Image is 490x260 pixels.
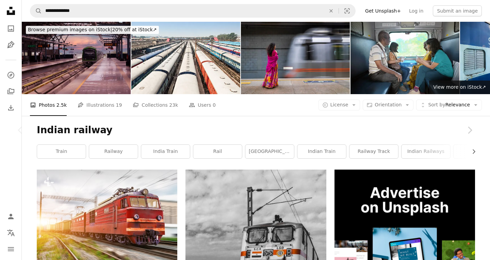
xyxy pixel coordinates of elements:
span: 19 [116,101,122,109]
a: Get Unsplash+ [361,5,405,16]
a: Photos [4,22,18,35]
a: Next [449,98,490,163]
a: Red locomotive electric with a freight train at high speed rides by rail [37,213,177,219]
button: Search Unsplash [30,4,42,17]
a: railway [89,145,138,158]
span: View more on iStock ↗ [433,84,486,90]
button: Submit an image [433,5,482,16]
a: Browse premium images on iStock|20% off at iStock↗ [22,22,163,38]
img: Bangalore or Bengaluru [22,22,131,94]
a: train [37,145,86,158]
a: indian railways [402,145,450,158]
a: [GEOGRAPHIC_DATA] [245,145,294,158]
button: Sort byRelevance [416,100,482,110]
a: Log in / Sign up [4,210,18,223]
a: Illustrations 19 [78,94,122,116]
a: Log in [405,5,427,16]
img: Three generation family playing cards while traveling by train [350,22,459,94]
a: indian train [297,145,346,158]
span: License [330,102,348,107]
form: Find visuals sitewide [30,4,356,18]
span: Orientation [375,102,402,107]
a: Explore [4,68,18,82]
a: Illustrations [4,38,18,52]
span: Relevance [428,102,470,108]
a: india train [141,145,190,158]
span: 20% off at iStock ↗ [28,27,157,32]
h1: Indian railway [37,124,475,136]
button: Visual search [339,4,355,17]
span: 23k [169,101,178,109]
img: Indian girl using a mobile phone at metro station, India [241,22,350,94]
button: Menu [4,242,18,256]
img: Trains [131,22,240,94]
button: Orientation [363,100,413,110]
span: Browse premium images on iStock | [28,27,112,32]
button: Language [4,226,18,240]
a: Users 0 [189,94,216,116]
span: Sort by [428,102,445,107]
a: railway track [349,145,398,158]
a: View more on iStock↗ [429,81,490,94]
a: Collections 23k [133,94,178,116]
button: Clear [324,4,339,17]
button: License [318,100,360,110]
span: 0 [213,101,216,109]
a: rail [193,145,242,158]
a: Collections [4,85,18,98]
